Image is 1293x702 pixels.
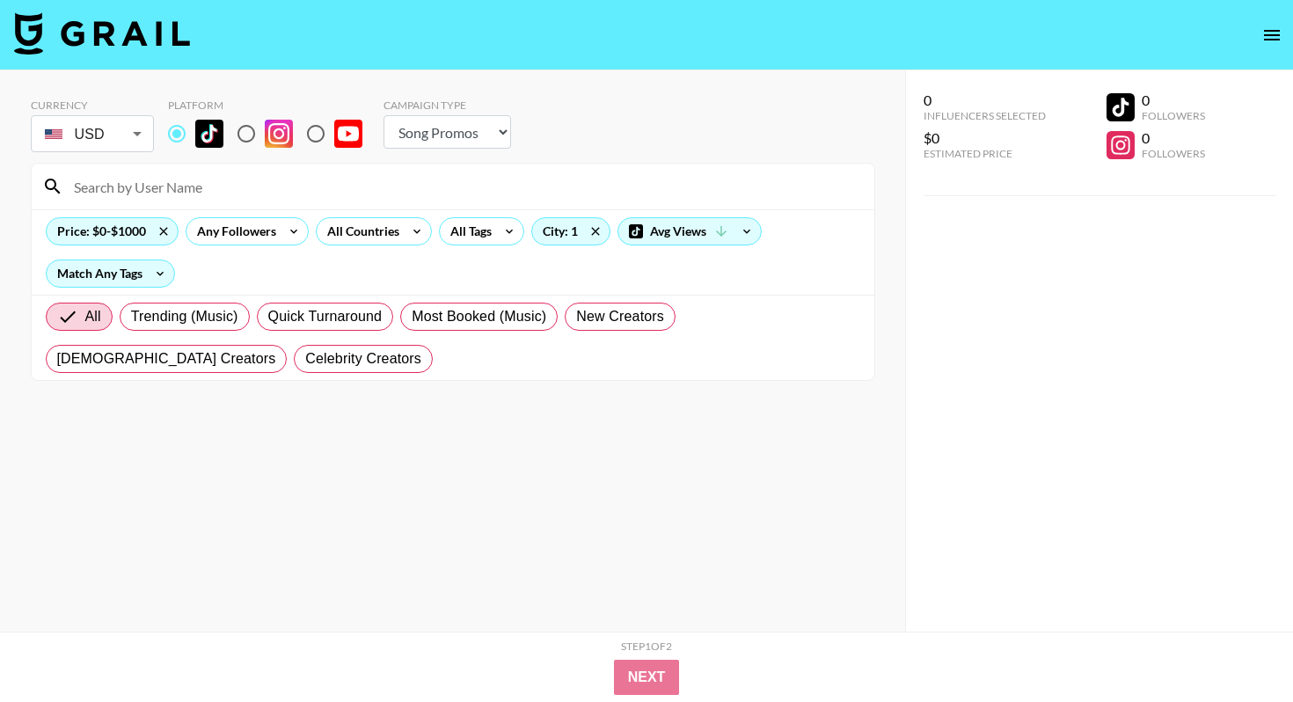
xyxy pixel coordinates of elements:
[186,218,280,245] div: Any Followers
[614,660,680,695] button: Next
[1142,147,1205,160] div: Followers
[57,348,276,369] span: [DEMOGRAPHIC_DATA] Creators
[924,109,1046,122] div: Influencers Selected
[618,218,761,245] div: Avg Views
[412,306,546,327] span: Most Booked (Music)
[305,348,421,369] span: Celebrity Creators
[47,260,174,287] div: Match Any Tags
[924,129,1046,147] div: $0
[317,218,403,245] div: All Countries
[924,147,1046,160] div: Estimated Price
[34,119,150,150] div: USD
[47,218,178,245] div: Price: $0-$1000
[576,306,664,327] span: New Creators
[268,306,383,327] span: Quick Turnaround
[924,91,1046,109] div: 0
[195,120,223,148] img: TikTok
[532,218,610,245] div: City: 1
[1254,18,1289,53] button: open drawer
[63,172,864,201] input: Search by User Name
[1142,129,1205,147] div: 0
[131,306,238,327] span: Trending (Music)
[621,640,672,653] div: Step 1 of 2
[31,99,154,112] div: Currency
[168,99,376,112] div: Platform
[85,306,101,327] span: All
[1142,109,1205,122] div: Followers
[334,120,362,148] img: YouTube
[440,218,495,245] div: All Tags
[14,12,190,55] img: Grail Talent
[1142,91,1205,109] div: 0
[265,120,293,148] img: Instagram
[384,99,511,112] div: Campaign Type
